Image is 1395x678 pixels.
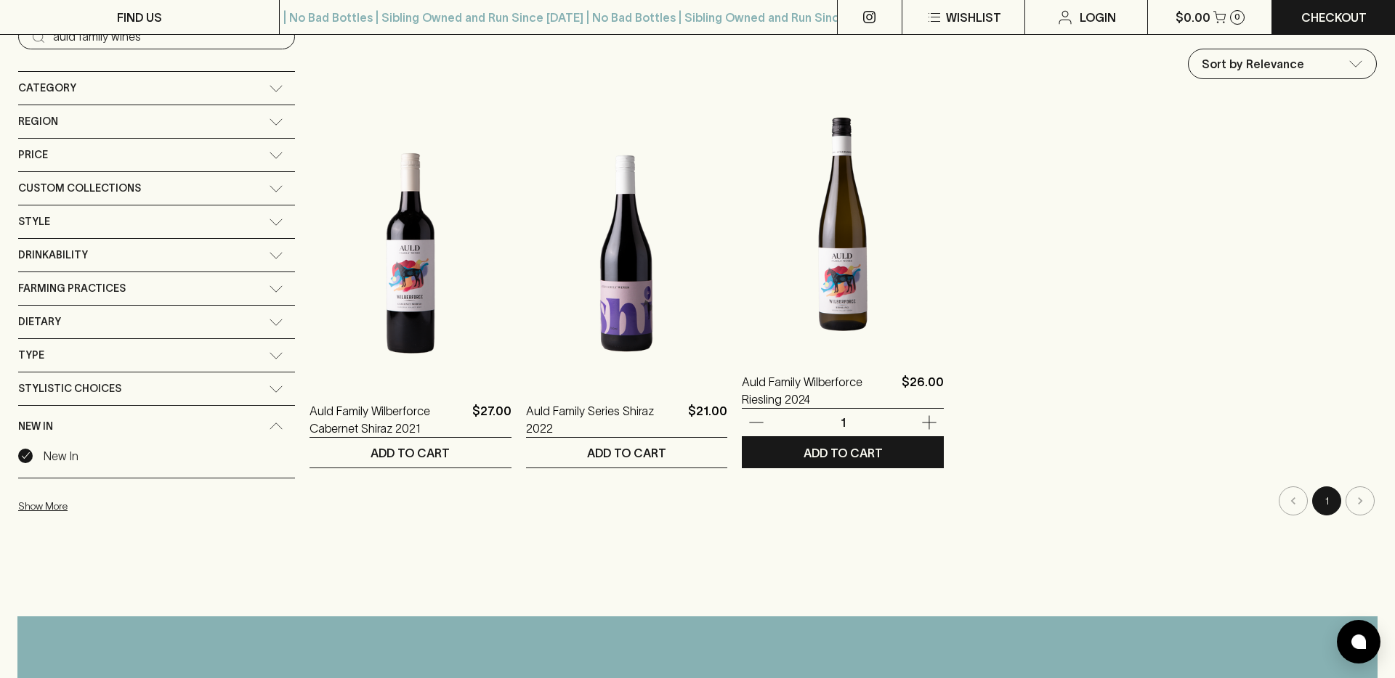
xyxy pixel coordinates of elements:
div: Sort by Relevance [1189,49,1376,78]
p: New In [44,447,78,465]
p: Login [1080,9,1116,26]
div: Region [18,105,295,138]
input: Try “Pinot noir” [53,25,283,49]
p: 0 [1234,13,1240,21]
p: $27.00 [472,402,511,437]
button: ADD TO CART [742,438,944,467]
p: ADD TO CART [804,444,883,462]
div: Price [18,139,295,171]
div: Category [18,72,295,105]
nav: pagination navigation [310,486,1377,515]
img: Auld Family Series Shiraz 2022 [526,126,728,380]
p: Checkout [1301,9,1367,26]
div: Drinkability [18,239,295,271]
span: Region [18,113,58,131]
p: Wishlist [946,9,1001,26]
div: Custom Collections [18,172,295,205]
button: page 1 [1312,486,1341,515]
span: Price [18,146,48,164]
button: Show More [18,491,209,521]
button: ADD TO CART [310,438,511,467]
a: Auld Family Series Shiraz 2022 [526,402,683,437]
img: Auld Family Wilberforce Riesling 2024 [742,97,944,351]
div: Style [18,205,295,238]
span: Drinkability [18,246,88,264]
p: FIND US [117,9,162,26]
p: $26.00 [902,373,944,408]
span: Type [18,346,44,364]
span: Custom Collections [18,179,141,197]
a: Auld Family Wilberforce Riesling 2024 [742,373,896,408]
button: ADD TO CART [526,438,728,467]
span: Stylistic Choices [18,380,121,398]
img: Auld Family Wilberforce Cabernet Shiraz 2021 [310,126,511,380]
p: $0.00 [1176,9,1210,26]
span: Style [18,213,50,231]
div: Dietary [18,306,295,338]
p: ADD TO CART [587,444,666,462]
p: $21.00 [688,402,727,437]
div: Stylistic Choices [18,372,295,405]
span: Category [18,79,76,97]
p: Sort by Relevance [1202,55,1304,73]
p: ADD TO CART [371,444,450,462]
span: Dietary [18,313,61,331]
div: Type [18,339,295,372]
p: 1 [825,414,860,430]
span: Farming Practices [18,279,126,298]
div: New In [18,406,295,447]
div: Farming Practices [18,272,295,305]
span: New In [18,417,53,436]
img: bubble-icon [1351,634,1366,649]
a: Auld Family Wilberforce Cabernet Shiraz 2021 [310,402,466,437]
